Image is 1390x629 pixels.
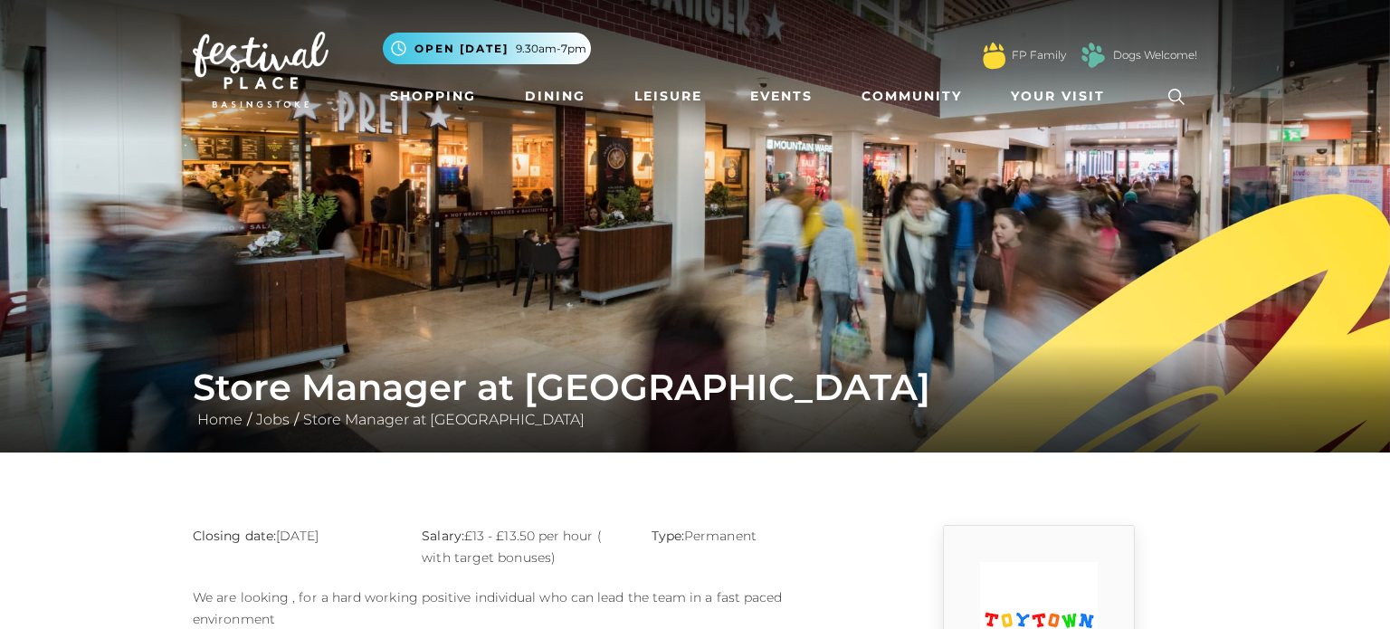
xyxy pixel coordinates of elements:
[652,528,684,544] strong: Type:
[383,80,483,113] a: Shopping
[193,528,276,544] strong: Closing date:
[193,525,395,547] p: [DATE]
[193,411,247,428] a: Home
[1012,47,1066,63] a: FP Family
[252,411,294,428] a: Jobs
[383,33,591,64] button: Open [DATE] 9.30am-7pm
[652,525,853,547] p: Permanent
[193,366,1197,409] h1: Store Manager at [GEOGRAPHIC_DATA]
[1113,47,1197,63] a: Dogs Welcome!
[1011,87,1105,106] span: Your Visit
[193,32,328,108] img: Festival Place Logo
[422,525,624,568] p: £13 - £13.50 per hour ( with target bonuses)
[627,80,709,113] a: Leisure
[518,80,593,113] a: Dining
[854,80,969,113] a: Community
[422,528,464,544] strong: Salary:
[743,80,820,113] a: Events
[1004,80,1121,113] a: Your Visit
[414,41,509,57] span: Open [DATE]
[299,411,589,428] a: Store Manager at [GEOGRAPHIC_DATA]
[179,366,1211,431] div: / /
[516,41,586,57] span: 9.30am-7pm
